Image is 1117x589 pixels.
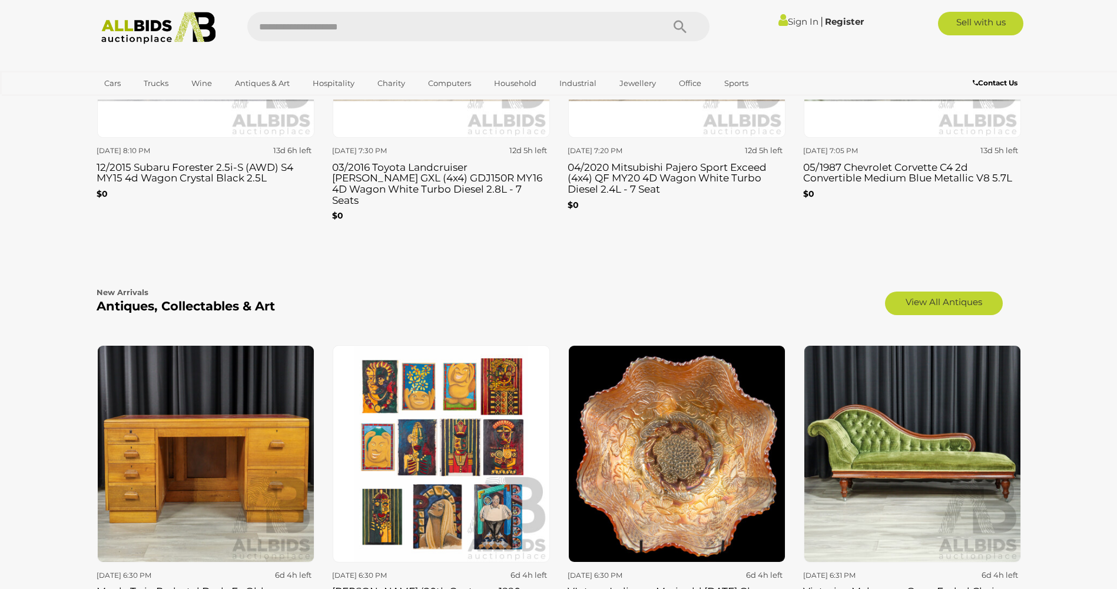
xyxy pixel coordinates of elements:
strong: 6d 4h left [746,570,783,580]
b: Contact Us [973,78,1017,87]
a: Charity [370,74,413,93]
a: View All Antiques [885,292,1003,315]
a: Sell with us [938,12,1023,35]
strong: 13d 5h left [980,145,1018,155]
a: Household [486,74,544,93]
a: Wine [184,74,220,93]
a: [GEOGRAPHIC_DATA] [97,93,195,112]
img: Allbids.com.au [95,12,223,44]
div: [DATE] 7:30 PM [332,144,437,157]
b: New Arrivals [97,287,148,297]
strong: 6d 4h left [982,570,1018,580]
h3: 03/2016 Toyota Landcruiser [PERSON_NAME] GXL (4x4) GDJ150R MY16 4D Wagon White Turbo Diesel 2.8L ... [332,159,550,206]
a: Sign In [778,16,818,27]
a: Register [825,16,864,27]
div: [DATE] 6:30 PM [97,569,201,582]
div: [DATE] 6:30 PM [332,569,437,582]
a: Trucks [136,74,176,93]
a: Contact Us [973,77,1020,90]
a: Sports [717,74,756,93]
a: Cars [97,74,128,93]
a: Antiques & Art [227,74,297,93]
img: Victorian Mahogany Open Ended Chaise Lounge [804,345,1021,562]
h3: 05/1987 Chevrolet Corvette C4 2d Convertible Medium Blue Metallic V8 5.7L [803,159,1021,184]
b: $0 [803,188,814,199]
div: [DATE] 6:31 PM [803,569,908,582]
b: Antiques, Collectables & Art [97,299,275,313]
span: | [820,15,823,28]
img: Francois (20th Century, c1990s-2005), Happy Haito I,II & III, Tribal Studies (x6), Da Luvva Da Li... [333,345,550,562]
a: Office [671,74,709,93]
a: Hospitality [305,74,362,93]
img: VIntgae Indianna Marigold Carnival Glass Footed Bowl with Fluted Rim [568,345,785,562]
strong: 6d 4h left [511,570,547,580]
div: [DATE] 8:10 PM [97,144,201,157]
button: Search [651,12,710,41]
h3: 04/2020 Mitsubishi Pajero Sport Exceed (4x4) QF MY20 4D Wagon White Turbo Diesel 2.4L - 7 Seat [568,159,785,195]
a: Jewellery [612,74,664,93]
h3: 12/2015 Subaru Forester 2.5i-S (AWD) S4 MY15 4d Wagon Crystal Black 2.5L [97,159,314,184]
img: Maple Twin Pedestal Desk, Ex Old Parliament House, Department of the Senate [97,345,314,562]
strong: 12d 5h left [745,145,783,155]
strong: 12d 5h left [509,145,547,155]
b: $0 [568,200,579,210]
b: $0 [97,188,108,199]
a: Industrial [552,74,604,93]
b: $0 [332,210,343,221]
div: [DATE] 7:20 PM [568,144,672,157]
a: Computers [420,74,479,93]
strong: 13d 6h left [273,145,311,155]
div: [DATE] 7:05 PM [803,144,908,157]
div: [DATE] 6:30 PM [568,569,672,582]
strong: 6d 4h left [275,570,311,580]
